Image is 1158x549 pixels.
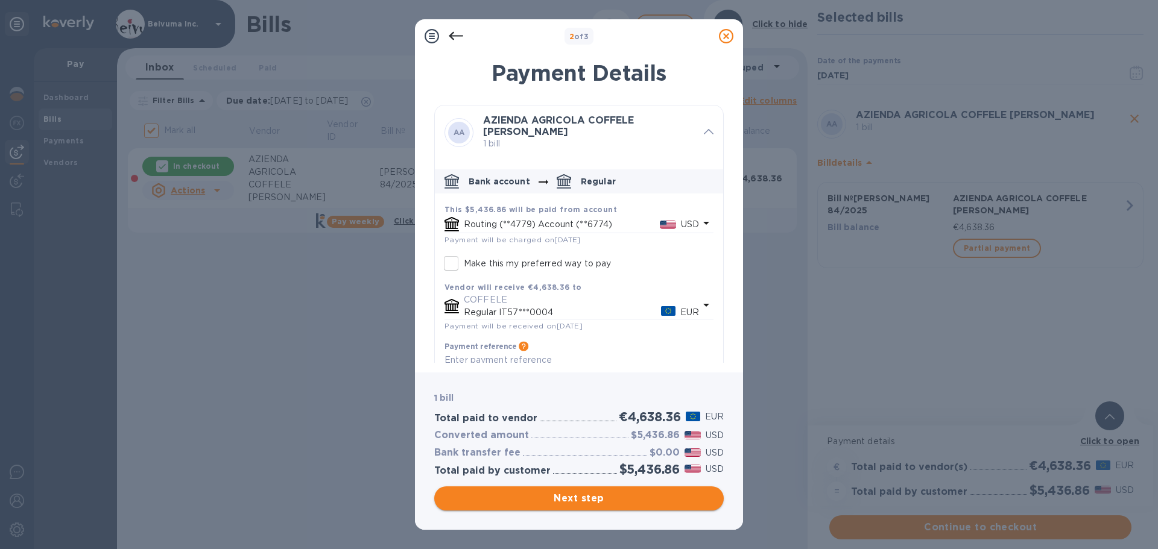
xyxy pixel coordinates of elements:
img: USD [685,465,701,473]
p: EUR [680,306,699,319]
p: Bank account [469,175,530,187]
h3: Total paid to vendor [434,413,537,424]
span: Payment will be charged on [DATE] [445,235,581,244]
p: Routing (**4779) Account (**6774) [464,218,660,231]
span: Payment will be received on [DATE] [445,321,583,330]
div: default-method [435,165,723,395]
h3: Total paid by customer [434,465,551,477]
h1: Payment Details [434,60,724,86]
b: 1 bill [434,393,454,403]
p: Regular [581,175,616,187]
p: 1 bill [483,137,694,150]
b: of 3 [569,32,589,41]
img: USD [660,221,676,229]
p: USD [706,429,724,442]
span: Next step [444,491,714,506]
b: AZIENDA AGRICOLA COFFELE [PERSON_NAME] [483,115,634,137]
p: Regular IT57***0004 [464,306,661,319]
h3: Payment reference [445,343,516,351]
img: USD [685,448,701,457]
p: COFFELE [464,293,699,306]
p: EUR [705,410,724,423]
p: USD [681,218,699,231]
h3: Converted amount [434,430,529,441]
img: USD [685,431,701,439]
span: 2 [569,32,574,41]
h2: $5,436.86 [619,462,680,477]
h2: €4,638.36 [619,409,680,424]
h3: $0.00 [650,447,680,459]
p: USD [706,463,724,475]
b: This $5,436.86 will be paid from account [445,205,617,214]
div: AAAZIENDA AGRICOLA COFFELE [PERSON_NAME] 1 bill [435,105,723,160]
p: USD [706,447,724,459]
p: Make this my preferred way to pay [464,257,611,270]
b: Vendor will receive €4,638.36 to [445,283,582,292]
b: AA [454,128,465,137]
h3: $5,436.86 [631,430,680,441]
button: Next step [434,486,724,510]
h3: Bank transfer fee [434,447,520,459]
